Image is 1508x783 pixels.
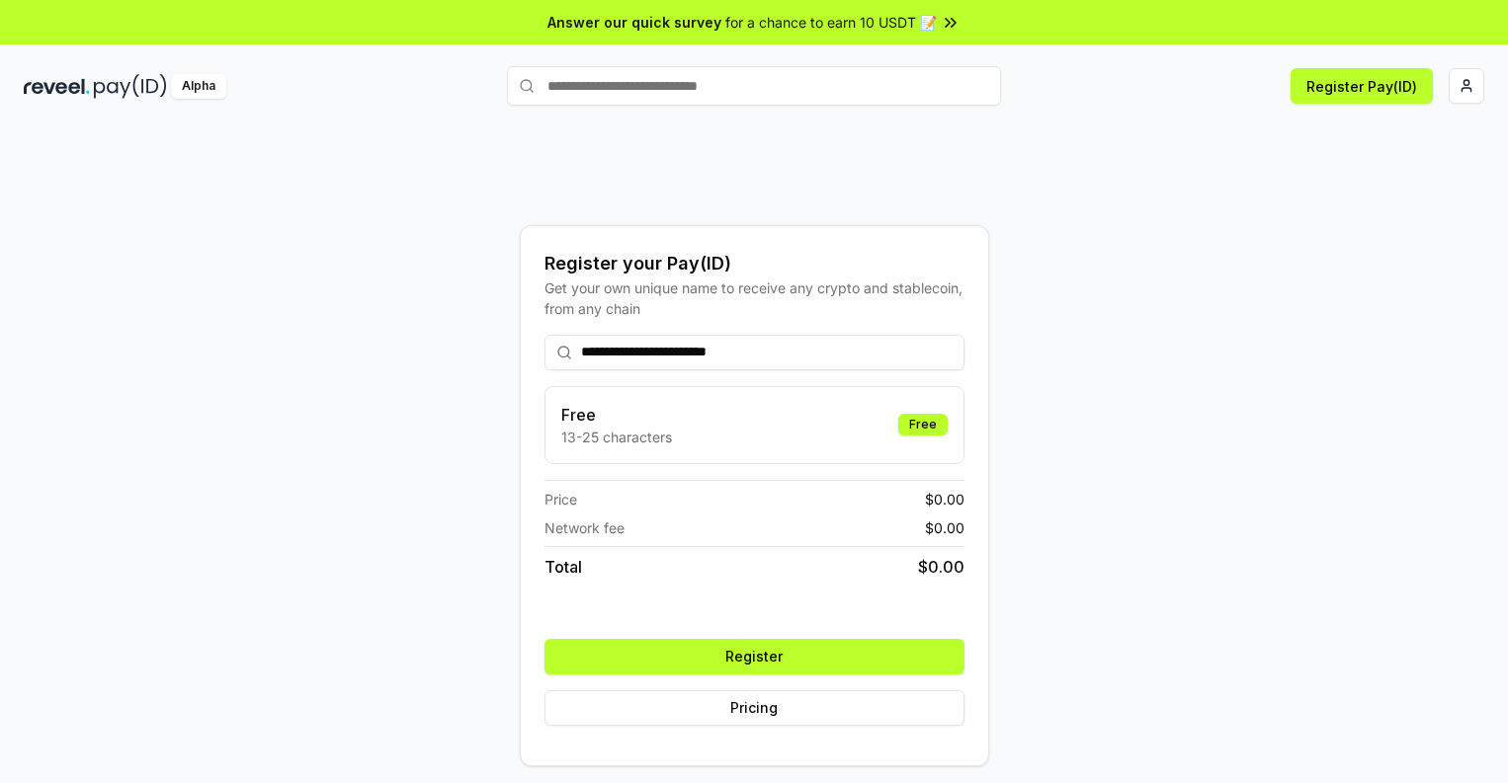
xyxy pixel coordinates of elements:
[171,74,226,99] div: Alpha
[1291,68,1433,104] button: Register Pay(ID)
[545,517,625,538] span: Network fee
[918,555,964,579] span: $ 0.00
[24,74,90,99] img: reveel_dark
[545,690,964,726] button: Pricing
[94,74,167,99] img: pay_id
[547,12,721,33] span: Answer our quick survey
[561,427,672,447] p: 13-25 characters
[925,489,964,509] span: $ 0.00
[545,555,582,579] span: Total
[925,517,964,538] span: $ 0.00
[725,12,937,33] span: for a chance to earn 10 USDT 📝
[898,414,948,435] div: Free
[545,639,964,674] button: Register
[545,250,964,277] div: Register your Pay(ID)
[545,277,964,319] div: Get your own unique name to receive any crypto and stablecoin, from any chain
[545,489,577,509] span: Price
[561,403,672,427] h3: Free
